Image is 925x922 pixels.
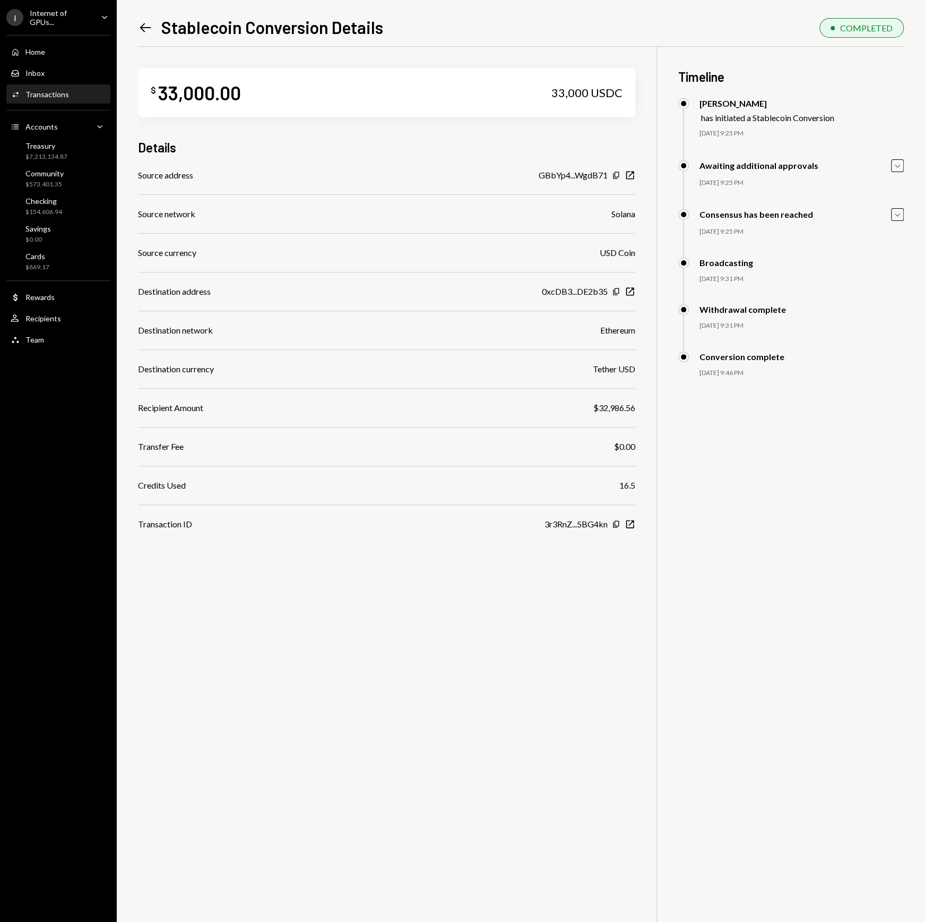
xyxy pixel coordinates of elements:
[25,141,67,150] div: Treasury
[138,246,196,259] div: Source currency
[611,208,635,220] div: Solana
[161,16,383,38] h1: Stablecoin Conversion Details
[138,440,184,453] div: Transfer Fee
[138,139,176,156] h3: Details
[619,479,635,492] div: 16.5
[699,352,784,362] div: Conversion complete
[25,314,61,323] div: Recipients
[138,402,203,414] div: Recipient Amount
[25,252,49,261] div: Cards
[138,518,192,531] div: Transaction ID
[699,98,834,108] div: [PERSON_NAME]
[542,285,608,298] div: 0xcDB3...DE2b35
[151,85,156,96] div: $
[25,235,51,244] div: $0.00
[6,249,110,274] a: Cards$869.17
[25,152,67,161] div: $7,213,134.87
[25,180,64,189] div: $573,401.35
[600,246,635,259] div: USD Coin
[25,90,69,99] div: Transactions
[138,324,213,337] div: Destination network
[544,518,608,531] div: 3r3RnZ...5BG4kn
[600,324,635,337] div: Ethereum
[138,479,186,492] div: Credits Used
[6,138,110,164] a: Treasury$7,213,134.87
[25,224,51,233] div: Savings
[6,193,110,219] a: Checking$154,606.94
[138,285,211,298] div: Destination address
[6,117,110,136] a: Accounts
[6,166,110,191] a: Community$573,401.35
[6,309,110,328] a: Recipients
[25,263,49,272] div: $869.17
[699,321,904,330] div: [DATE] 9:31 PM
[6,84,110,104] a: Transactions
[593,363,635,375] div: Tether USD
[30,8,92,27] div: Internet of GPUs...
[6,42,110,61] a: Home
[551,86,623,100] div: 33,000 USDC
[138,208,195,220] div: Source network
[25,197,62,206] div: Checking
[158,81,241,105] div: 33,000.00
[699,178,904,187] div: [DATE] 9:25 PM
[840,23,893,33] div: COMPLETED
[25,47,45,56] div: Home
[593,402,635,414] div: $32,986.56
[699,209,813,219] div: Consensus has been reached
[699,129,904,138] div: [DATE] 9:25 PM
[6,9,23,26] div: I
[539,169,608,182] div: GBbYp4...WgdB71
[699,160,818,170] div: Awaiting additional approvals
[25,169,64,178] div: Community
[6,221,110,246] a: Savings$0.00
[6,63,110,82] a: Inbox
[25,335,44,344] div: Team
[678,68,904,86] h3: Timeline
[25,69,45,78] div: Inbox
[701,113,834,123] div: has initiated a Stablecoin Conversion
[25,208,62,217] div: $154,606.94
[614,440,635,453] div: $0.00
[699,275,904,284] div: [DATE] 9:31 PM
[699,258,753,268] div: Broadcasting
[699,304,786,314] div: Withdrawal complete
[699,227,904,236] div: [DATE] 9:25 PM
[699,369,904,378] div: [DATE] 9:46 PM
[25,293,55,302] div: Rewards
[6,330,110,349] a: Team
[25,122,58,131] div: Accounts
[6,287,110,306] a: Rewards
[138,169,193,182] div: Source address
[138,363,214,375] div: Destination currency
